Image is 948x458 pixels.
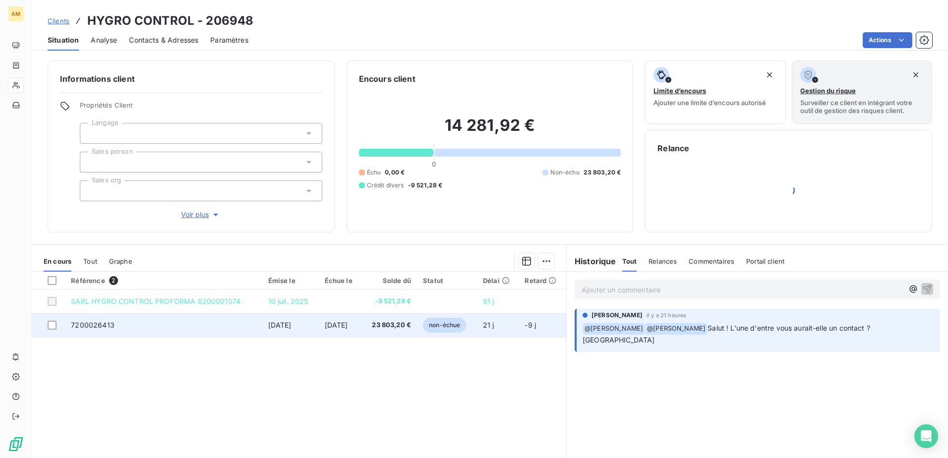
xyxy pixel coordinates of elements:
[368,320,411,330] span: 23 803,20 €
[800,99,924,114] span: Surveiller ce client en intégrant votre outil de gestion des risques client.
[88,186,96,195] input: Ajouter une valeur
[483,321,494,329] span: 21 j
[71,321,115,329] span: 7200026413
[583,323,645,335] span: @ [PERSON_NAME]
[83,257,97,265] span: Tout
[647,312,686,318] span: il y a 21 heures
[550,168,579,177] span: Non-échu
[746,257,784,265] span: Portail client
[88,158,96,167] input: Ajouter une valeur
[80,209,322,220] button: Voir plus
[60,73,322,85] h6: Informations client
[48,35,79,45] span: Situation
[91,35,117,45] span: Analyse
[181,210,221,220] span: Voir plus
[567,255,616,267] h6: Historique
[525,277,560,285] div: Retard
[80,101,322,115] span: Propriétés Client
[71,297,240,305] span: SARL HYGRO CONTROL PROFORMA 8200001074
[48,17,69,25] span: Clients
[800,87,856,95] span: Gestion du risque
[646,323,707,335] span: @ [PERSON_NAME]
[645,60,785,124] button: Limite d’encoursAjouter une limite d’encours autorisé
[592,311,643,320] span: [PERSON_NAME]
[657,142,920,154] h6: Relance
[210,35,248,45] span: Paramètres
[792,60,932,124] button: Gestion du risqueSurveiller ce client en intégrant votre outil de gestion des risques client.
[109,257,132,265] span: Graphe
[367,168,381,177] span: Échu
[432,160,436,168] span: 0
[653,87,706,95] span: Limite d’encours
[653,99,766,107] span: Ajouter une limite d’encours autorisé
[408,181,443,190] span: -9 521,28 €
[385,168,405,177] span: 0,00 €
[268,277,313,285] div: Émise le
[44,257,71,265] span: En cours
[649,257,677,265] span: Relances
[483,277,513,285] div: Délai
[423,318,466,333] span: non-échue
[689,257,734,265] span: Commentaires
[583,324,872,344] span: Salut ! L'une d'entre vous aurait-elle un contact ? [GEOGRAPHIC_DATA]
[359,115,621,145] h2: 14 281,92 €
[584,168,621,177] span: 23 803,20 €
[8,436,24,452] img: Logo LeanPay
[359,73,415,85] h6: Encours client
[914,424,938,448] div: Open Intercom Messenger
[268,321,292,329] span: [DATE]
[423,277,471,285] div: Statut
[71,276,256,285] div: Référence
[367,181,404,190] span: Crédit divers
[325,277,356,285] div: Échue le
[88,129,96,138] input: Ajouter une valeur
[483,297,494,305] span: 91 j
[368,296,411,306] span: -9 521,28 €
[109,276,118,285] span: 2
[129,35,198,45] span: Contacts & Adresses
[8,6,24,22] div: AM
[368,277,411,285] div: Solde dû
[87,12,253,30] h3: HYGRO CONTROL - 206948
[268,297,308,305] span: 10 juil. 2025
[622,257,637,265] span: Tout
[325,321,348,329] span: [DATE]
[863,32,912,48] button: Actions
[48,16,69,26] a: Clients
[525,321,536,329] span: -9 j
